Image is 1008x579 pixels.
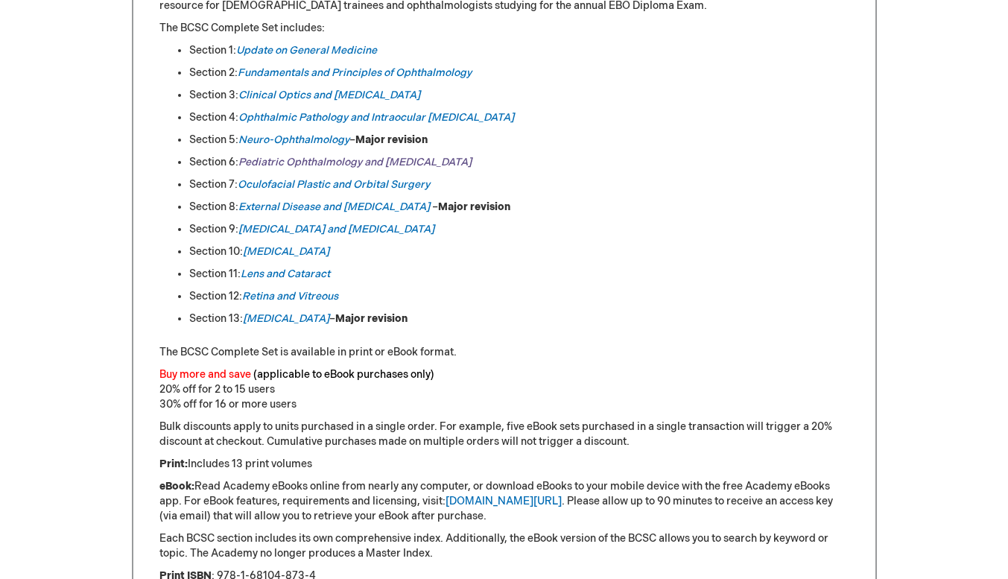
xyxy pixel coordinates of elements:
a: Lens and Cataract [241,268,330,280]
li: Section 10: [189,244,849,259]
p: The BCSC Complete Set is available in print or eBook format. [159,345,849,360]
p: Each BCSC section includes its own comprehensive index. Additionally, the eBook version of the BC... [159,531,849,561]
a: [MEDICAL_DATA] and [MEDICAL_DATA] [238,223,434,235]
a: [DOMAIN_NAME][URL] [446,495,562,507]
li: Section 3: [189,88,849,103]
li: Section 4: [189,110,849,125]
strong: Major revision [335,312,408,325]
li: Section 5: – [189,133,849,148]
li: Section 11: [189,267,849,282]
li: Section 2: [189,66,849,80]
li: Section 13: – [189,311,849,326]
p: Bulk discounts apply to units purchased in a single order. For example, five eBook sets purchased... [159,420,849,449]
strong: Major revision [438,200,510,213]
a: Clinical Optics and [MEDICAL_DATA] [238,89,420,101]
p: Read Academy eBooks online from nearly any computer, or download eBooks to your mobile device wit... [159,479,849,524]
a: Retina and Vitreous [242,290,338,303]
a: [MEDICAL_DATA] [243,312,329,325]
font: Buy more and save [159,368,251,381]
li: Section 9: [189,222,849,237]
li: Section 6: [189,155,849,170]
p: The BCSC Complete Set includes: [159,21,849,36]
a: Fundamentals and Principles of Ophthalmology [238,66,472,79]
strong: Print: [159,458,188,470]
p: Includes 13 print volumes [159,457,849,472]
a: Neuro-Ophthalmology [238,133,349,146]
strong: Major revision [355,133,428,146]
li: Section 8: – [189,200,849,215]
a: Update on General Medicine [236,44,377,57]
strong: eBook: [159,480,194,493]
a: Pediatric Ophthalmology and [MEDICAL_DATA] [238,156,472,168]
li: Section 12: [189,289,849,304]
a: External Disease and [MEDICAL_DATA] [238,200,430,213]
a: Oculofacial Plastic and Orbital Surgery [238,178,430,191]
a: Ophthalmic Pathology and Intraocular [MEDICAL_DATA] [238,111,514,124]
li: Section 1: [189,43,849,58]
a: [MEDICAL_DATA] [243,245,329,258]
p: 20% off for 2 to 15 users 30% off for 16 or more users [159,367,849,412]
font: (applicable to eBook purchases only) [253,368,434,381]
li: Section 7: [189,177,849,192]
